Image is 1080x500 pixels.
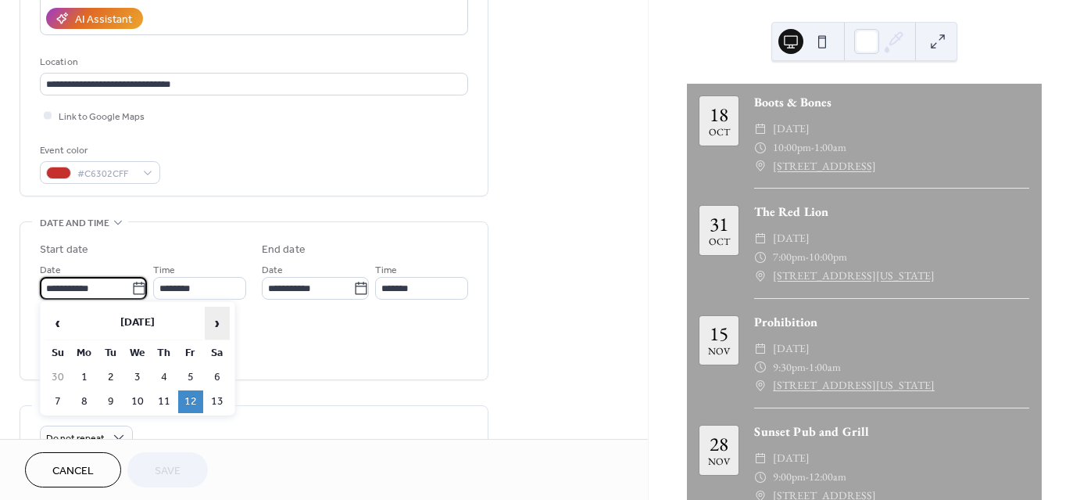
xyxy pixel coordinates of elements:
div: 31 [710,214,728,234]
div: ​ [754,267,767,286]
td: 1 [72,366,97,389]
span: - [806,468,809,487]
div: Oct [709,128,730,138]
th: We [125,342,150,365]
span: 9:30pm [773,358,806,377]
div: Location [40,54,465,70]
span: Do not repeat [46,430,105,448]
span: 12:00am [809,468,846,487]
td: 9 [98,390,123,413]
span: › [206,308,229,339]
a: [STREET_ADDRESS][US_STATE] [773,267,935,286]
td: 19 [178,415,203,437]
th: Tu [98,342,123,365]
div: End date [262,242,306,258]
td: 20 [205,415,230,437]
td: 30 [45,366,70,389]
td: 14 [45,415,70,437]
th: Th [152,342,177,365]
span: [DATE] [773,229,810,248]
div: 15 [710,324,728,344]
span: Date [40,262,61,279]
div: ​ [754,229,767,248]
div: Nov [708,457,730,467]
div: Event color [40,142,157,159]
span: 9:00pm [773,468,806,487]
td: 15 [72,415,97,437]
span: - [811,138,814,157]
td: 5 [178,366,203,389]
td: 10 [125,390,150,413]
div: Sunset Pub and Grill [754,423,1029,441]
span: Date [262,262,283,279]
a: [STREET_ADDRESS] [773,157,876,176]
div: Prohibition [754,313,1029,332]
span: 1:00am [814,138,846,157]
button: AI Assistant [46,8,143,29]
td: 7 [45,390,70,413]
span: #C6302CFF [77,166,135,182]
td: 16 [98,415,123,437]
button: Cancel [25,452,121,487]
span: - [806,358,809,377]
span: Date and time [40,215,109,232]
div: 28 [710,434,728,454]
span: 10:00pm [773,138,811,157]
div: ​ [754,376,767,395]
td: 18 [152,415,177,437]
div: ​ [754,340,767,358]
span: Cancel [52,463,94,480]
span: - [806,248,809,267]
div: ​ [754,449,767,468]
td: 12 [178,390,203,413]
div: ​ [754,248,767,267]
div: ​ [754,468,767,487]
td: 4 [152,366,177,389]
div: ​ [754,358,767,377]
span: [DATE] [773,449,810,468]
div: ​ [754,157,767,176]
div: The Red Lion [754,203,1029,221]
th: Sa [205,342,230,365]
td: 8 [72,390,97,413]
span: Recurring event [40,399,123,415]
th: Su [45,342,70,365]
div: ​ [754,138,767,157]
th: Mo [72,342,97,365]
div: Start date [40,242,88,258]
span: ‹ [46,308,70,339]
div: ​ [754,120,767,138]
th: Fr [178,342,203,365]
td: 2 [98,366,123,389]
span: 1:00am [809,358,841,377]
div: Boots & Bones [754,93,1029,112]
span: Link to Google Maps [59,109,145,125]
div: Nov [708,347,730,357]
span: 7:00pm [773,248,806,267]
span: 10:00pm [809,248,847,267]
span: Time [375,262,397,279]
th: [DATE] [72,307,203,340]
div: 18 [710,105,728,124]
span: Time [153,262,175,279]
td: 11 [152,390,177,413]
div: AI Assistant [75,12,132,28]
span: [DATE] [773,120,810,138]
td: 13 [205,390,230,413]
a: [STREET_ADDRESS][US_STATE] [773,376,935,395]
div: Oct [709,237,730,247]
span: [DATE] [773,340,810,358]
td: 3 [125,366,150,389]
td: 6 [205,366,230,389]
td: 17 [125,415,150,437]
